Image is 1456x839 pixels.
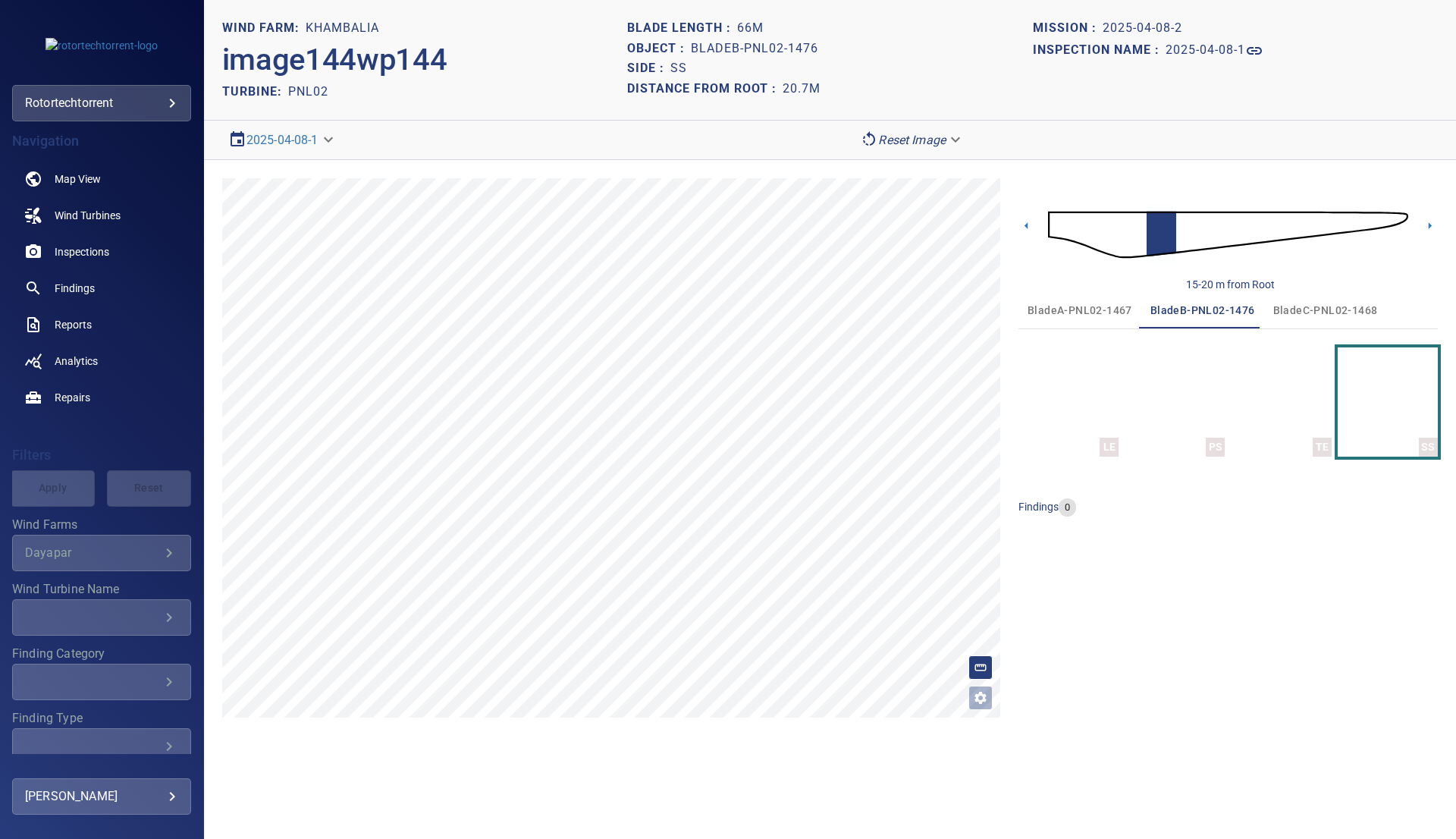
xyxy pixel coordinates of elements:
[627,21,737,36] h1: Blade length :
[222,127,343,153] div: 2025-04-08-1
[25,784,178,809] div: [PERSON_NAME]
[1231,347,1331,457] button: TE
[1186,277,1275,292] div: 15-20 m from Root
[1059,501,1076,515] span: 0
[222,84,288,99] h2: TURBINE:
[288,84,328,99] h2: PNL02
[627,42,691,56] h1: Object :
[878,133,946,147] em: Reset Image
[12,306,191,343] a: reports noActive
[1061,347,1076,457] a: LE
[1100,438,1119,457] div: LE
[1206,438,1225,457] div: PS
[627,61,670,76] h1: Side :
[12,599,191,636] div: Wind Turbine Name
[1273,301,1378,320] span: bladeC-PNL02-1468
[55,354,98,369] span: Analytics
[12,664,191,700] div: Finding Category
[1018,501,1059,513] span: findings
[12,648,191,660] label: Finding Category
[1338,347,1438,457] button: SS
[1028,301,1132,320] span: bladeA-PNL02-1467
[627,82,783,96] h1: Distance from root :
[25,545,160,560] div: Dayapar
[55,244,109,259] span: Inspections
[1018,347,1119,457] button: LE
[12,161,191,197] a: map noActive
[12,712,191,724] label: Finding Type
[12,448,191,463] h4: Filters
[45,38,158,53] img: rotortechtorrent-logo
[12,728,191,765] div: Finding Type
[1103,21,1182,36] h1: 2025-04-08-2
[1150,301,1255,320] span: bladeB-PNL02-1476
[12,343,191,379] a: analytics noActive
[222,21,306,36] h1: WIND FARM:
[55,208,121,223] span: Wind Turbines
[12,535,191,571] div: Wind Farms
[12,134,191,149] h4: Navigation
[55,317,92,332] span: Reports
[12,519,191,531] label: Wind Farms
[1380,347,1395,457] a: SS
[222,42,447,78] h2: image144wp144
[246,133,318,147] a: 2025-04-08-1
[1313,438,1332,457] div: TE
[691,42,818,56] h1: bladeB-PNL02-1476
[12,583,191,595] label: Wind Turbine Name
[1166,43,1245,58] h1: 2025-04-08-1
[12,379,191,416] a: repairs noActive
[25,91,178,115] div: rotortechtorrent
[854,127,970,153] div: Reset Image
[737,21,764,36] h1: 66m
[1033,43,1166,58] h1: Inspection name :
[1033,21,1103,36] h1: Mission :
[1419,438,1438,457] div: SS
[1125,347,1225,457] button: PS
[55,390,90,405] span: Repairs
[968,686,993,710] button: Open image filters and tagging options
[12,270,191,306] a: findings noActive
[670,61,687,76] h1: SS
[783,82,821,96] h1: 20.7m
[12,85,191,121] div: rotortechtorrent
[1274,347,1289,457] a: TE
[1048,191,1408,278] img: d
[12,234,191,270] a: inspections noActive
[55,281,95,296] span: Findings
[55,171,101,187] span: Map View
[1167,347,1182,457] a: PS
[1166,42,1263,60] a: 2025-04-08-1
[12,197,191,234] a: windturbines noActive
[306,21,379,36] h1: Khambalia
